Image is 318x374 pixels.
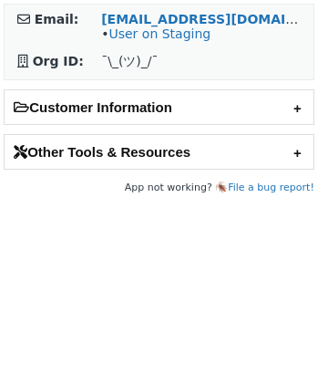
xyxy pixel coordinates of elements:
h2: Customer Information [5,90,313,124]
footer: App not working? 🪳 [4,179,314,197]
span: ¯\_(ツ)_/¯ [101,54,158,68]
a: User on Staging [108,26,210,41]
span: • [101,26,210,41]
h2: Other Tools & Resources [5,135,313,169]
a: File a bug report! [228,182,314,193]
strong: Org ID: [33,54,84,68]
strong: Email: [35,12,79,26]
